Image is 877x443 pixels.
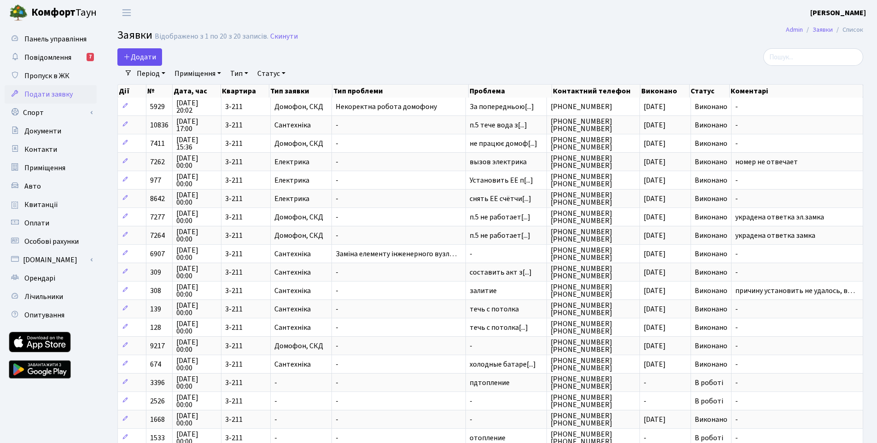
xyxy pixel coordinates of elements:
span: холодные батаре[...] [470,359,536,369]
span: [PHONE_NUMBER] [PHONE_NUMBER] [551,375,636,390]
span: 7262 [150,157,165,167]
span: [PHONE_NUMBER] [PHONE_NUMBER] [551,394,636,408]
span: - [735,140,859,147]
span: Домофон, СКД [274,103,328,110]
span: Виконано [695,120,727,130]
span: - [336,342,462,350]
span: - [735,121,859,129]
span: - [470,397,543,405]
span: Приміщення [24,163,65,173]
span: 128 [150,322,161,333]
span: Некоректна робота домофону [336,103,462,110]
span: - [735,342,859,350]
span: 3-211 [225,140,267,147]
span: - [336,158,462,166]
span: - [644,378,646,388]
span: [DATE] 00:00 [176,210,217,224]
span: [DATE] [644,138,666,149]
nav: breadcrumb [772,20,877,40]
span: - [336,232,462,239]
span: [PHONE_NUMBER] [PHONE_NUMBER] [551,210,636,224]
span: 3-211 [225,324,267,331]
span: [DATE] 00:00 [176,191,217,206]
span: - [735,177,859,184]
b: Комфорт [31,5,76,20]
span: В роботі [695,396,723,406]
span: 3-211 [225,379,267,386]
span: - [336,195,462,202]
span: [PHONE_NUMBER] [PHONE_NUMBER] [551,357,636,372]
a: Пропуск в ЖК [5,67,97,85]
span: [PHONE_NUMBER] [PHONE_NUMBER] [551,136,636,151]
span: [DATE] 00:00 [176,412,217,427]
span: 139 [150,304,161,314]
span: Сантехніка [274,305,328,313]
span: [DATE] [644,230,666,241]
span: - [735,250,859,258]
span: - [735,397,859,405]
span: Орендарі [24,273,55,283]
span: Особові рахунки [24,236,79,247]
span: - [735,379,859,386]
span: - [644,396,646,406]
span: - [336,177,462,184]
span: 3-211 [225,158,267,166]
b: [PERSON_NAME] [810,8,866,18]
span: Електрика [274,158,328,166]
span: Виконано [695,322,727,333]
span: [PHONE_NUMBER] [PHONE_NUMBER] [551,339,636,353]
span: 6907 [150,249,165,259]
span: Виконано [695,138,727,149]
span: Виконано [695,157,727,167]
span: [PHONE_NUMBER] [PHONE_NUMBER] [551,155,636,169]
th: Виконано [640,85,690,98]
span: [DATE] [644,175,666,185]
span: пдтопление [470,379,543,386]
span: не працює домоф[...] [470,138,537,149]
span: Домофон, СКД [274,342,328,350]
span: Панель управління [24,34,87,44]
span: [DATE] 00:00 [176,320,217,335]
span: [DATE] 00:00 [176,228,217,243]
span: - [470,416,543,423]
span: [DATE] 00:00 [176,339,217,353]
span: - [336,379,462,386]
span: Оплати [24,218,49,228]
span: [PHONE_NUMBER] [PHONE_NUMBER] [551,247,636,261]
span: Таун [31,5,97,21]
a: Панель управління [5,30,97,48]
span: Подати заявку [24,89,73,99]
span: - [336,121,462,129]
span: Пропуск в ЖК [24,71,70,81]
span: Домофон, СКД [274,213,328,221]
span: п.5 тече вода з[...] [470,120,527,130]
span: - [274,434,328,442]
span: [DATE] 00:00 [176,357,217,372]
span: - [735,305,859,313]
span: - [735,103,859,110]
span: Повідомлення [24,52,71,63]
span: [DATE] [644,120,666,130]
span: [PHONE_NUMBER] [PHONE_NUMBER] [551,320,636,335]
span: украдена ответка эл.замка [735,213,859,221]
span: п.5 не работает[...] [470,212,530,222]
th: Дії [118,85,146,98]
span: украдена ответка замка [735,232,859,239]
a: Приміщення [171,66,225,81]
span: 1668 [150,414,165,425]
span: составить акт з[...] [470,267,532,277]
span: 308 [150,286,161,296]
span: [PHONE_NUMBER] [PHONE_NUMBER] [551,265,636,280]
a: Контакти [5,140,97,159]
a: Оплати [5,214,97,232]
span: 3-211 [225,121,267,129]
a: Статус [254,66,289,81]
a: Орендарі [5,269,97,288]
span: течь с потолка[...] [470,322,528,333]
span: - [336,361,462,368]
span: течь с потолка [470,305,543,313]
span: Виконано [695,341,727,351]
span: залитие [470,287,543,294]
span: Виконано [695,249,727,259]
span: Виконано [695,194,727,204]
